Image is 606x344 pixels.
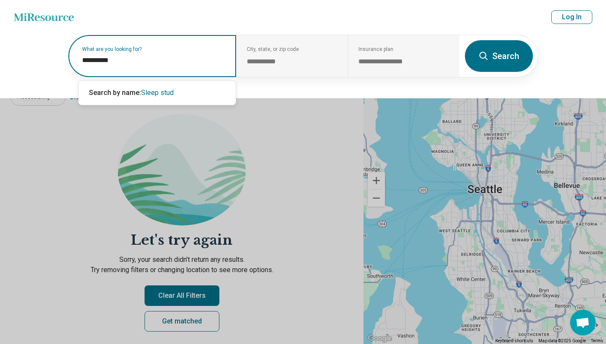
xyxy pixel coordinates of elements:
span: Search by name: [89,89,141,97]
button: Search [465,40,533,72]
div: Open chat [570,310,596,335]
button: Log In [551,10,592,24]
span: Sleep stud [141,89,174,97]
div: Suggestions [79,81,236,105]
label: What are you looking for? [82,47,226,52]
